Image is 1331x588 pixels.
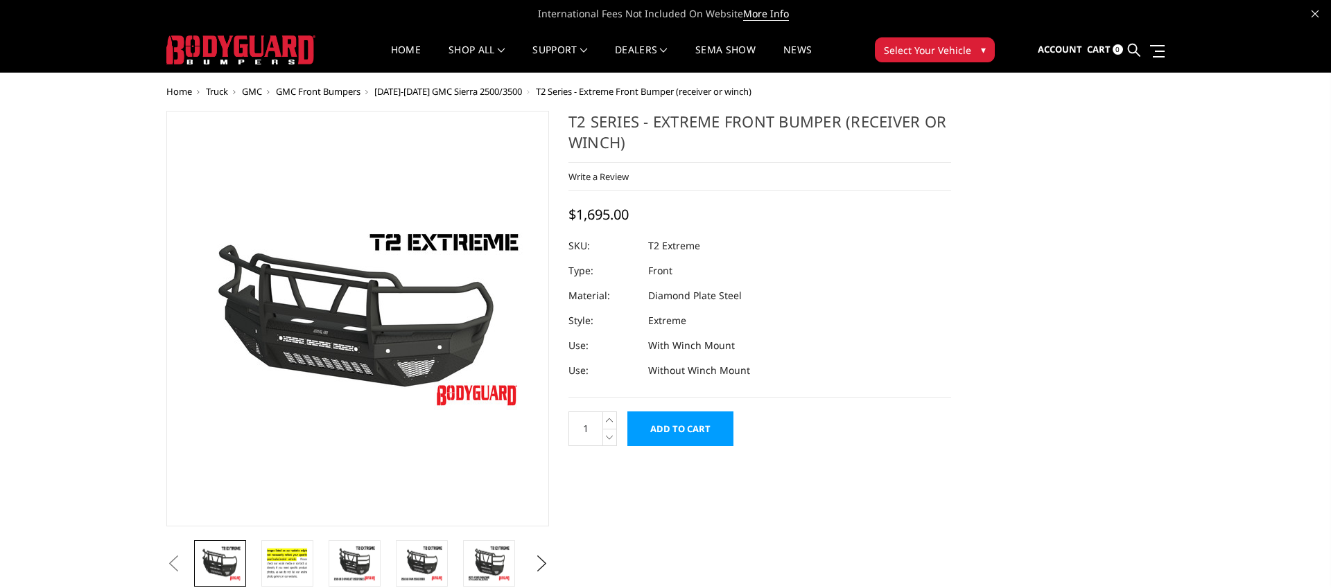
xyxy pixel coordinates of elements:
[568,358,638,383] dt: Use:
[981,42,986,57] span: ▾
[467,544,511,582] img: T2 Series - Extreme Front Bumper (receiver or winch)
[568,308,638,333] dt: Style:
[627,411,733,446] input: Add to Cart
[166,85,192,98] a: Home
[1038,31,1082,69] a: Account
[568,233,638,258] dt: SKU:
[648,358,750,383] dd: Without Winch Mount
[266,544,309,582] img: T2 Series - Extreme Front Bumper (receiver or winch)
[532,45,587,72] a: Support
[875,37,995,62] button: Select Your Vehicle
[206,85,228,98] a: Truck
[743,7,789,21] a: More Info
[374,85,522,98] a: [DATE]-[DATE] GMC Sierra 2500/3500
[648,258,672,283] dd: Front
[648,283,742,308] dd: Diamond Plate Steel
[198,544,242,582] img: T2 Series - Extreme Front Bumper (receiver or winch)
[163,553,184,574] button: Previous
[276,85,360,98] a: GMC Front Bumpers
[568,283,638,308] dt: Material:
[391,45,421,72] a: Home
[648,308,686,333] dd: Extreme
[166,111,549,526] a: T2 Series - Extreme Front Bumper (receiver or winch)
[783,45,812,72] a: News
[242,85,262,98] a: GMC
[695,45,756,72] a: SEMA Show
[449,45,505,72] a: shop all
[615,45,668,72] a: Dealers
[1087,43,1111,55] span: Cart
[536,85,751,98] span: T2 Series - Extreme Front Bumper (receiver or winch)
[333,544,376,582] img: T2 Series - Extreme Front Bumper (receiver or winch)
[184,222,531,416] img: T2 Series - Extreme Front Bumper (receiver or winch)
[166,35,315,64] img: BODYGUARD BUMPERS
[532,553,553,574] button: Next
[648,333,735,358] dd: With Winch Mount
[648,233,700,258] dd: T2 Extreme
[568,333,638,358] dt: Use:
[400,544,444,582] img: T2 Series - Extreme Front Bumper (receiver or winch)
[884,43,971,57] span: Select Your Vehicle
[1113,44,1123,55] span: 0
[1087,31,1123,69] a: Cart 0
[568,170,629,183] a: Write a Review
[568,258,638,283] dt: Type:
[1038,43,1082,55] span: Account
[568,111,951,163] h1: T2 Series - Extreme Front Bumper (receiver or winch)
[568,205,629,224] span: $1,695.00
